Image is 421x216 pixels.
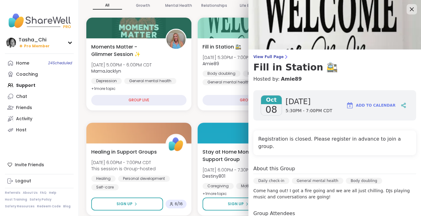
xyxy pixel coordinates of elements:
[281,75,302,83] a: Amie89
[5,57,74,69] a: Home24Scheduled
[5,113,74,124] a: Activity
[346,102,354,109] img: ShareWell Logomark
[91,197,163,210] button: Sign Up
[5,197,27,202] a: Host Training
[91,62,152,68] span: [DATE] 5:00PM - 6:00PM CDT
[286,97,332,107] span: [DATE]
[202,167,262,173] span: [DATE] 6:00PM - 7:30PM CDT
[15,178,31,184] div: Logout
[91,43,159,58] span: Moments Matter - Glimmer Session ✨
[236,183,269,189] div: Motherhood
[6,38,16,48] img: Tasha_Chi
[16,105,32,111] div: Friends
[5,124,74,135] a: Host
[253,178,289,184] div: Daily check-in
[24,44,50,49] span: Pro Member
[91,68,121,74] b: MamaJacklyn
[175,201,183,206] span: 6 / 16
[202,183,234,189] div: Caregiving
[118,176,170,182] div: Personal development
[253,62,416,73] h3: Fill in Station 🚉
[91,159,156,166] span: [DATE] 6:00PM - 7:00PM CDT
[228,201,244,207] span: Sign Up
[5,159,74,170] div: Invite Friends
[202,173,225,179] b: Destiny801
[346,178,382,184] div: Body doubling
[5,10,74,32] img: ShareWell Nav Logo
[63,204,71,209] a: Blog
[49,191,56,195] a: Help
[253,75,416,83] h4: Hosted by:
[16,71,38,78] div: Coaching
[124,78,176,84] div: General mental health
[265,104,277,115] span: 08
[91,176,116,182] div: Healing
[23,191,38,195] a: About Us
[166,30,186,49] img: MamaJacklyn
[93,2,122,10] p: All
[5,91,74,102] a: Chat
[91,184,119,190] div: Self-care
[40,191,47,195] a: FAQ
[5,102,74,113] a: Friends
[202,197,274,210] button: Sign Up
[261,95,282,104] span: Oct
[240,2,260,9] p: Life Events
[16,94,27,100] div: Chat
[202,43,241,51] span: Fill in Station 🚉
[16,60,29,66] div: Home
[5,176,74,187] a: Logout
[286,108,332,114] span: 5:30PM - 7:00PM CDT
[253,54,416,73] a: View Full PageFill in Station 🚉
[5,69,74,80] a: Coaching
[5,204,35,209] a: Safety Resources
[343,98,398,113] button: Add to Calendar
[202,95,298,105] div: GROUP LIVE
[91,166,156,172] span: This session is Group-hosted
[243,70,280,77] div: Daily check-in
[253,188,416,200] p: Come hang out! I got a fire going and we are all just chilling. DJs playing music and conversatio...
[37,204,61,209] a: Redeem Code
[16,116,32,122] div: Activity
[166,135,186,154] img: ShareWell
[30,197,51,202] a: Safety Policy
[201,2,227,9] p: Relationships
[136,2,150,9] p: Growth
[253,165,295,172] h4: About this Group
[202,70,240,77] div: Body doubling
[165,2,192,9] p: Mental Health
[253,54,416,59] span: View Full Page
[202,61,219,67] b: Amie89
[91,148,157,156] span: Healing in Support Groups
[18,36,50,43] div: Tasha_Chi
[5,191,20,195] a: Referrals
[16,127,27,133] div: Host
[292,178,343,184] div: General mental health
[258,135,411,150] h4: Registration is closed. Please register in advance to join a group.
[202,79,255,85] div: General mental health
[202,54,262,61] span: [DATE] 5:30PM - 7:00PM CDT
[116,201,133,207] span: Sign Up
[202,148,270,163] span: Stay at Home Mom Support Group
[91,95,186,105] div: GROUP LIVE
[91,78,122,84] div: Depression
[48,61,72,66] span: 24 Scheduled
[356,103,395,108] span: Add to Calendar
